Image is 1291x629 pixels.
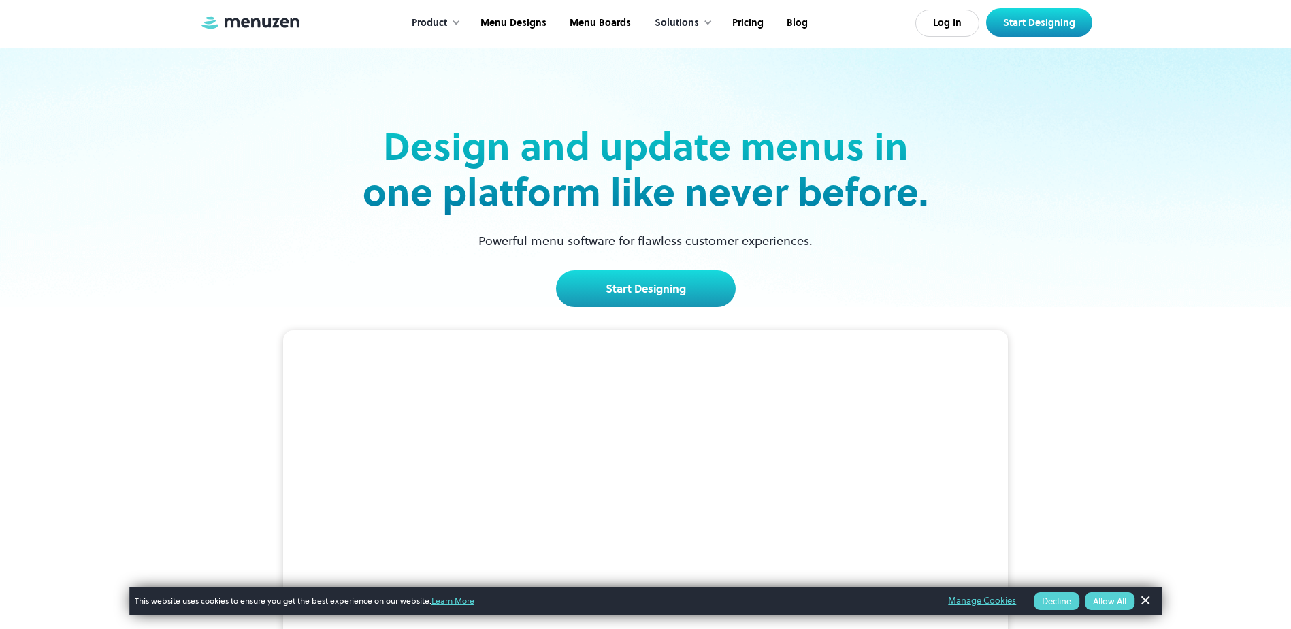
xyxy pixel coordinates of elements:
a: Log In [915,10,979,37]
p: Powerful menu software for flawless customer experiences. [461,231,830,250]
a: Start Designing [556,270,736,307]
div: Solutions [655,16,699,31]
div: Product [398,2,468,44]
a: Manage Cookies [948,594,1016,609]
a: Menu Boards [557,2,641,44]
a: Blog [774,2,818,44]
a: Dismiss Banner [1134,591,1155,611]
a: Learn More [431,595,474,607]
a: Menu Designs [468,2,557,44]
div: Product [412,16,447,31]
div: Solutions [641,2,719,44]
a: Pricing [719,2,774,44]
span: This website uses cookies to ensure you get the best experience on our website. [135,595,930,607]
button: Allow All [1085,592,1134,610]
a: Start Designing [986,8,1092,37]
button: Decline [1034,592,1079,610]
h2: Design and update menus in one platform like never before. [359,124,933,215]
